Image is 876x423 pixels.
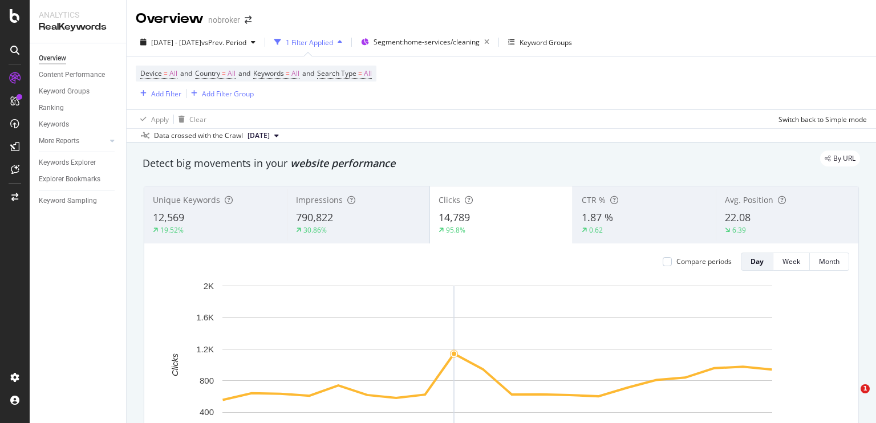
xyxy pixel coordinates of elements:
[238,68,250,78] span: and
[136,9,204,29] div: Overview
[317,68,356,78] span: Search Type
[245,16,252,24] div: arrow-right-arrow-left
[286,68,290,78] span: =
[810,253,849,271] button: Month
[39,69,105,81] div: Content Performance
[833,155,855,162] span: By URL
[676,257,732,266] div: Compare periods
[196,344,214,354] text: 1.2K
[170,353,180,376] text: Clicks
[169,66,177,82] span: All
[773,253,810,271] button: Week
[291,66,299,82] span: All
[582,210,613,224] span: 1.87 %
[520,38,572,47] div: Keyword Groups
[39,86,118,97] a: Keyword Groups
[358,68,362,78] span: =
[160,225,184,235] div: 19.52%
[151,38,201,47] span: [DATE] - [DATE]
[39,102,118,114] a: Ranking
[589,225,603,235] div: 0.62
[222,68,226,78] span: =
[248,131,270,141] span: 2024 Oct. 7th
[39,119,118,131] a: Keywords
[186,87,254,100] button: Add Filter Group
[39,173,118,185] a: Explorer Bookmarks
[164,68,168,78] span: =
[243,129,283,143] button: [DATE]
[39,21,117,34] div: RealKeywords
[39,52,66,64] div: Overview
[195,68,220,78] span: Country
[39,9,117,21] div: Analytics
[151,115,169,124] div: Apply
[200,407,214,417] text: 400
[296,210,333,224] span: 790,822
[439,194,460,205] span: Clicks
[741,253,773,271] button: Day
[151,89,181,99] div: Add Filter
[286,38,333,47] div: 1 Filter Applied
[39,102,64,114] div: Ranking
[208,14,240,26] div: nobroker
[140,68,162,78] span: Device
[819,257,839,266] div: Month
[202,89,254,99] div: Add Filter Group
[782,257,800,266] div: Week
[136,87,181,100] button: Add Filter
[136,33,260,51] button: [DATE] - [DATE]vsPrev. Period
[200,376,214,385] text: 800
[196,312,214,322] text: 1.6K
[153,210,184,224] span: 12,569
[302,68,314,78] span: and
[778,115,867,124] div: Switch back to Simple mode
[39,195,118,207] a: Keyword Sampling
[303,225,327,235] div: 30.86%
[774,110,867,128] button: Switch back to Simple mode
[39,157,118,169] a: Keywords Explorer
[39,173,100,185] div: Explorer Bookmarks
[39,52,118,64] a: Overview
[270,33,347,51] button: 1 Filter Applied
[39,69,118,81] a: Content Performance
[204,281,214,291] text: 2K
[39,86,90,97] div: Keyword Groups
[253,68,284,78] span: Keywords
[446,225,465,235] div: 95.8%
[39,195,97,207] div: Keyword Sampling
[189,115,206,124] div: Clear
[725,194,773,205] span: Avg. Position
[39,119,69,131] div: Keywords
[201,38,246,47] span: vs Prev. Period
[732,225,746,235] div: 6.39
[174,110,206,128] button: Clear
[820,151,860,166] div: legacy label
[228,66,236,82] span: All
[439,210,470,224] span: 14,789
[374,37,480,47] span: Segment: home-services/cleaning
[296,194,343,205] span: Impressions
[861,384,870,393] span: 1
[356,33,494,51] button: Segment:home-services/cleaning
[180,68,192,78] span: and
[154,131,243,141] div: Data crossed with the Crawl
[153,194,220,205] span: Unique Keywords
[504,33,577,51] button: Keyword Groups
[582,194,606,205] span: CTR %
[39,157,96,169] div: Keywords Explorer
[751,257,764,266] div: Day
[725,210,751,224] span: 22.08
[837,384,865,412] iframe: Intercom live chat
[364,66,372,82] span: All
[39,135,107,147] a: More Reports
[39,135,79,147] div: More Reports
[136,110,169,128] button: Apply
